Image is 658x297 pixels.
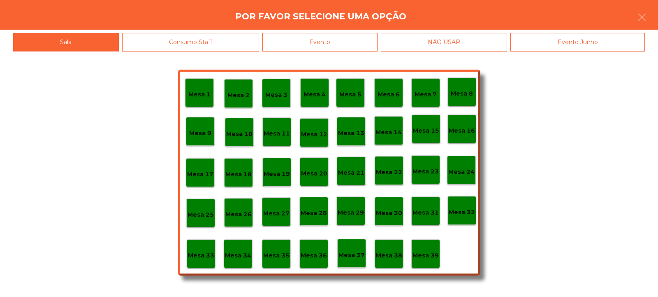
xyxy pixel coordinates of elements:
[188,90,211,99] p: Mesa 1
[301,169,327,178] p: Mesa 20
[338,129,364,138] p: Mesa 13
[449,208,475,217] p: Mesa 32
[13,33,119,51] div: Sala
[376,251,402,260] p: Mesa 38
[381,33,507,51] div: NÃO USAR
[227,91,250,100] p: Mesa 2
[412,251,439,260] p: Mesa 39
[122,33,259,51] div: Consumo Staff
[263,251,290,260] p: Mesa 35
[225,251,251,260] p: Mesa 34
[188,251,214,260] p: Mesa 33
[304,90,326,99] p: Mesa 4
[339,90,361,99] p: Mesa 5
[264,129,290,138] p: Mesa 11
[338,168,364,178] p: Mesa 21
[375,128,402,137] p: Mesa 14
[226,129,253,139] p: Mesa 10
[301,208,327,218] p: Mesa 28
[263,209,290,218] p: Mesa 27
[378,90,400,99] p: Mesa 6
[235,10,406,23] h4: Por favor selecione uma opção
[413,126,439,136] p: Mesa 15
[415,90,437,99] p: Mesa 7
[338,250,365,260] p: Mesa 37
[262,33,378,51] div: Evento
[187,170,213,179] p: Mesa 17
[225,210,252,219] p: Mesa 26
[376,208,402,218] p: Mesa 30
[338,208,364,217] p: Mesa 29
[264,169,290,179] p: Mesa 19
[225,170,252,179] p: Mesa 18
[451,89,473,98] p: Mesa 8
[412,208,439,217] p: Mesa 31
[188,210,214,220] p: Mesa 25
[189,129,211,138] p: Mesa 9
[412,167,439,176] p: Mesa 23
[448,167,475,177] p: Mesa 24
[376,168,402,177] p: Mesa 22
[301,251,327,260] p: Mesa 36
[510,33,645,51] div: Evento Junho
[301,130,327,139] p: Mesa 12
[449,126,475,136] p: Mesa 16
[265,90,287,100] p: Mesa 3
